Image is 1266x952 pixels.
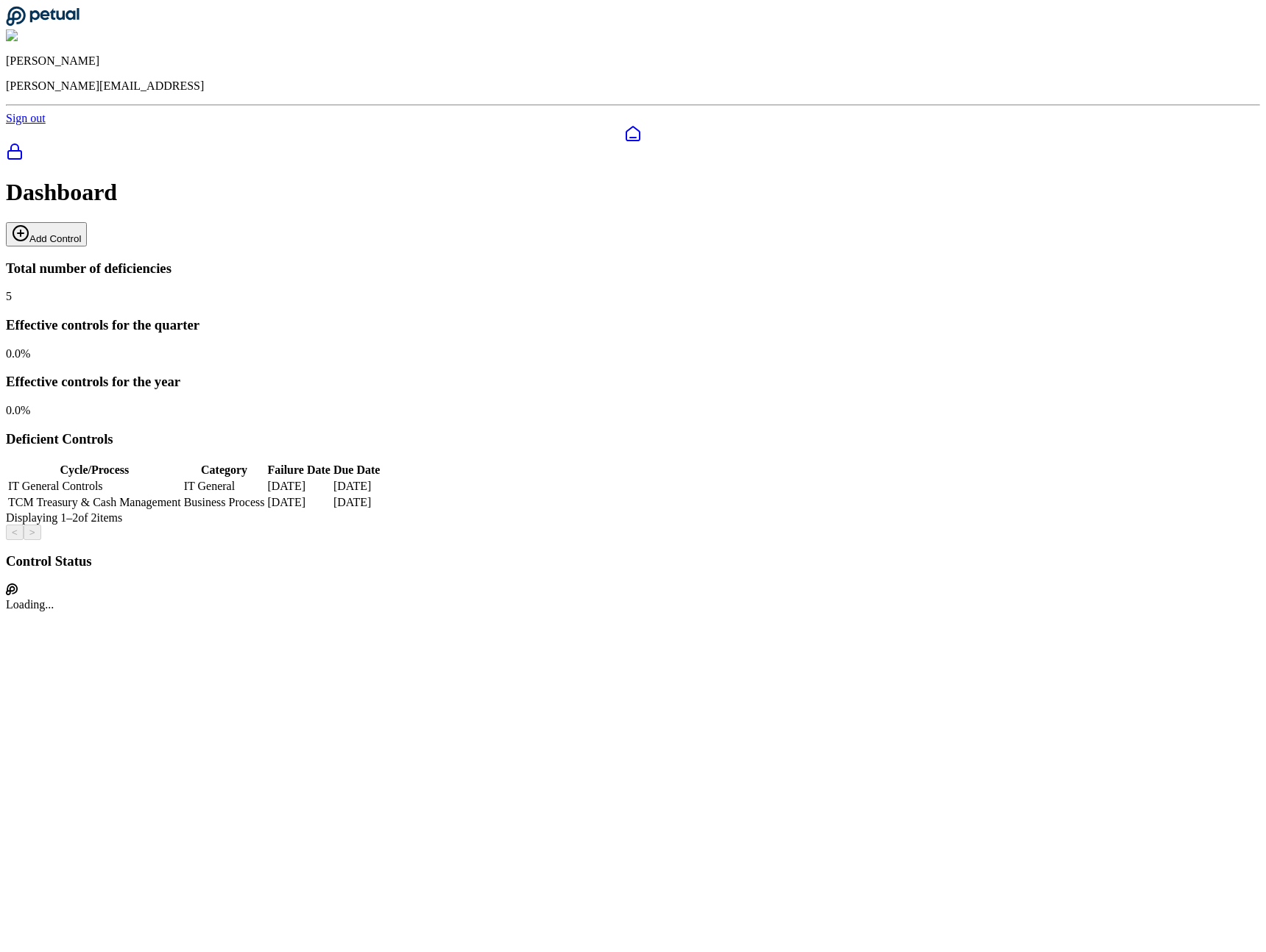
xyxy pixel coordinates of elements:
[6,583,1260,611] div: Loading...
[6,290,12,302] span: 5
[333,479,381,494] td: [DATE]
[6,317,1260,333] h3: Effective controls for the quarter
[266,495,330,510] td: [DATE]
[6,260,1260,277] h3: Total number of deficiencies
[6,431,1260,447] h3: Deficient Controls
[6,347,30,360] span: 0.0 %
[6,404,30,416] span: 0.0 %
[6,143,1260,163] a: SOC
[333,463,381,477] th: Due Date
[6,112,46,124] a: Sign out
[24,525,41,540] button: >
[266,463,330,477] th: Failure Date
[183,463,266,477] th: Category
[333,495,381,510] td: [DATE]
[6,222,87,246] button: Add Control
[6,16,79,29] a: Go to Dashboard
[6,374,1260,390] h3: Effective controls for the year
[6,553,1260,569] h3: Control Status
[266,479,330,494] td: [DATE]
[7,463,182,477] th: Cycle/Process
[6,54,1260,68] p: [PERSON_NAME]
[183,479,266,494] td: IT General
[6,29,69,43] img: Andrew Li
[7,479,182,494] td: IT General Controls
[6,79,1260,93] p: [PERSON_NAME][EMAIL_ADDRESS]
[183,495,266,510] td: Business Process
[6,525,24,540] button: <
[6,125,1260,143] a: Dashboard
[7,495,182,510] td: TCM Treasury & Cash Management
[6,179,1260,206] h1: Dashboard
[6,511,122,524] span: Displaying 1– 2 of 2 items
